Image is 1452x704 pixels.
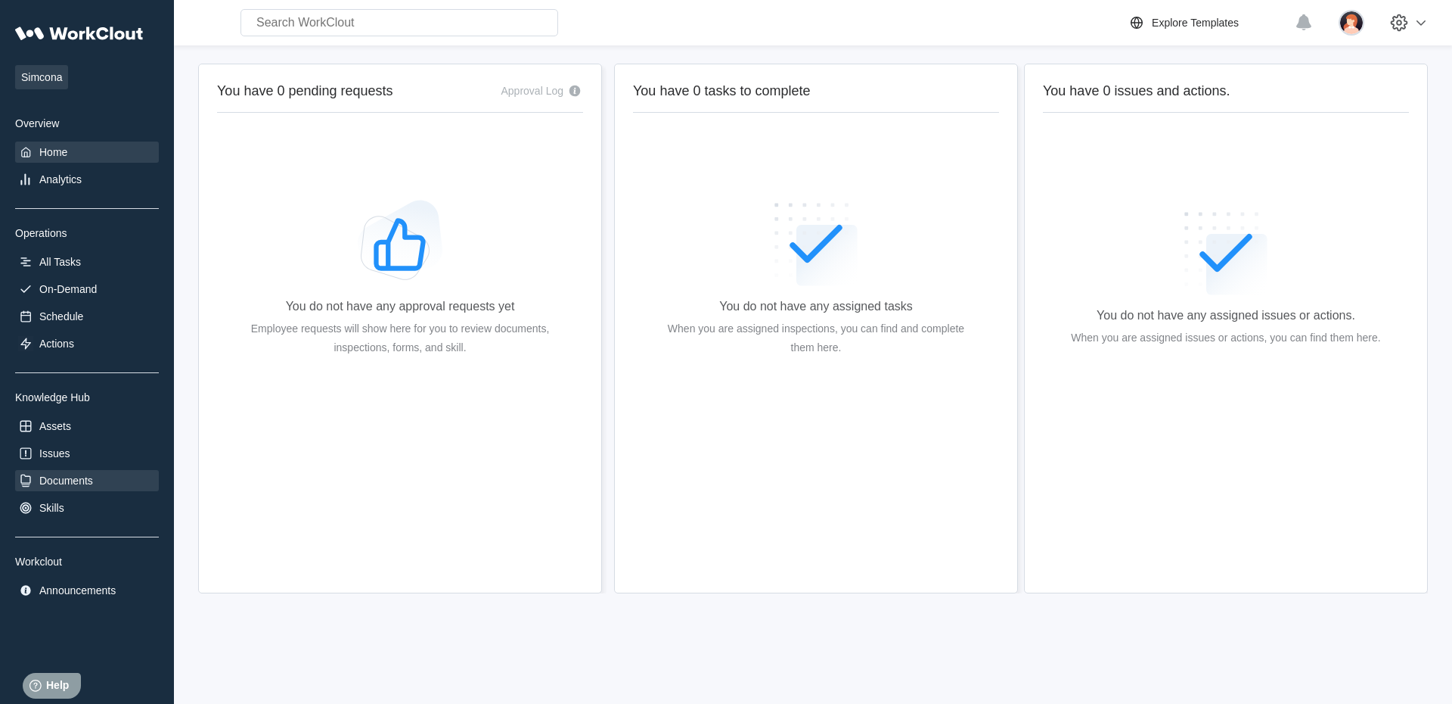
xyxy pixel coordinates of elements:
[15,251,159,273] a: All Tasks
[217,83,393,100] h2: You have 0 pending requests
[15,169,159,190] a: Analytics
[1128,14,1287,32] a: Explore Templates
[39,256,81,268] div: All Tasks
[633,83,999,100] h2: You have 0 tasks to complete
[15,117,159,129] div: Overview
[1043,83,1409,100] h2: You have 0 issues and actions.
[1152,17,1239,29] div: Explore Templates
[15,416,159,437] a: Assets
[15,65,68,89] span: Simcona
[15,470,159,491] a: Documents
[286,300,515,313] div: You do not have any approval requests yet
[15,227,159,239] div: Operations
[39,447,70,459] div: Issues
[39,338,74,350] div: Actions
[15,497,159,519] a: Skills
[15,580,159,601] a: Announcements
[15,306,159,327] a: Schedule
[39,283,97,295] div: On-Demand
[39,502,64,514] div: Skills
[15,391,159,403] div: Knowledge Hub
[1097,309,1355,322] div: You do not have any assigned issues or actions.
[15,142,159,163] a: Home
[39,146,67,158] div: Home
[39,475,93,487] div: Documents
[15,333,159,354] a: Actions
[501,85,563,97] div: Approval Log
[240,9,558,36] input: Search WorkClout
[1339,10,1364,36] img: user-2.png
[39,584,116,597] div: Announcements
[657,319,975,357] div: When you are assigned inspections, you can find and complete them here.
[1071,329,1380,347] div: When you are assigned issues or actions, you can find them here.
[15,556,159,568] div: Workclout
[15,279,159,300] a: On-Demand
[719,300,913,313] div: You do not have any assigned tasks
[39,420,71,432] div: Assets
[39,173,82,185] div: Analytics
[39,310,83,322] div: Schedule
[15,443,159,464] a: Issues
[241,319,559,357] div: Employee requests will show here for you to review documents, inspections, forms, and skill.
